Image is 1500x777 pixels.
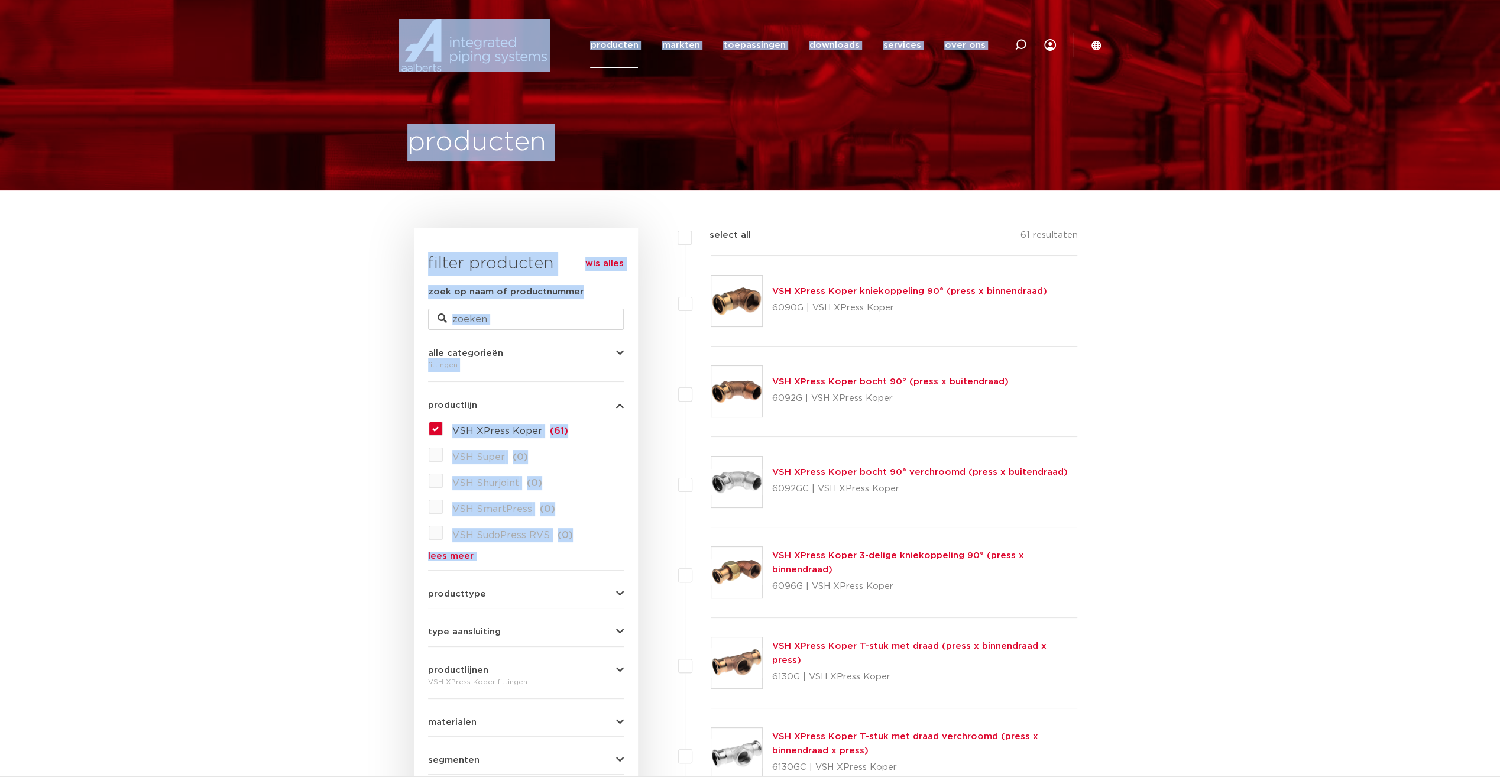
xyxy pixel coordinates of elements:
nav: Menu [590,22,985,68]
button: productlijnen [428,666,624,675]
img: Thumbnail for VSH XPress Koper bocht 90° verchroomd (press x buitendraad) [711,457,762,507]
a: VSH XPress Koper T-stuk met draad (press x binnendraad x press) [772,642,1047,665]
a: toepassingen [723,22,785,68]
p: 6092G | VSH XPress Koper [772,389,1009,408]
span: materialen [428,718,477,727]
a: wis alles [585,257,624,271]
button: type aansluiting [428,627,624,636]
button: producttype [428,590,624,598]
span: (0) [558,530,573,540]
a: VSH XPress Koper T-stuk met draad verchroomd (press x binnendraad x press) [772,732,1038,755]
a: downloads [809,22,859,68]
img: Thumbnail for VSH XPress Koper T-stuk met draad (press x binnendraad x press) [711,637,762,688]
span: productlijn [428,401,477,410]
span: producttype [428,590,486,598]
img: Thumbnail for VSH XPress Koper bocht 90° (press x buitendraad) [711,366,762,417]
span: type aansluiting [428,627,501,636]
span: VSH SudoPress RVS [452,530,550,540]
p: 6130GC | VSH XPress Koper [772,758,1078,777]
button: segmenten [428,756,624,765]
div: VSH XPress Koper fittingen [428,675,624,689]
span: (0) [527,478,542,488]
h3: filter producten [428,252,624,276]
p: 6096G | VSH XPress Koper [772,577,1078,596]
img: Thumbnail for VSH XPress Koper kniekoppeling 90° (press x binnendraad) [711,276,762,326]
h1: producten [407,124,546,161]
p: 61 resultaten [1020,228,1077,247]
span: (0) [540,504,555,514]
button: alle categorieën [428,349,624,358]
a: VSH XPress Koper bocht 90° verchroomd (press x buitendraad) [772,468,1068,477]
button: materialen [428,718,624,727]
p: 6130G | VSH XPress Koper [772,668,1078,687]
label: zoek op naam of productnummer [428,285,584,299]
button: productlijn [428,401,624,410]
span: segmenten [428,756,480,765]
label: select all [692,228,751,242]
span: VSH XPress Koper [452,426,542,436]
a: VSH XPress Koper kniekoppeling 90° (press x binnendraad) [772,287,1047,296]
a: services [883,22,921,68]
div: fittingen [428,358,624,372]
span: VSH Super [452,452,505,462]
a: VSH XPress Koper 3-delige kniekoppeling 90° (press x binnendraad) [772,551,1024,574]
span: alle categorieën [428,349,503,358]
a: lees meer [428,552,624,561]
p: 6092GC | VSH XPress Koper [772,480,1068,498]
span: (61) [550,426,568,436]
input: zoeken [428,309,624,330]
p: 6090G | VSH XPress Koper [772,299,1047,318]
span: (0) [513,452,528,462]
div: my IPS [1044,32,1056,58]
span: VSH SmartPress [452,504,532,514]
img: Thumbnail for VSH XPress Koper 3-delige kniekoppeling 90° (press x binnendraad) [711,547,762,598]
span: VSH Shurjoint [452,478,519,488]
a: producten [590,22,638,68]
a: VSH XPress Koper bocht 90° (press x buitendraad) [772,377,1009,386]
span: productlijnen [428,666,488,675]
a: markten [662,22,699,68]
a: over ons [944,22,985,68]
